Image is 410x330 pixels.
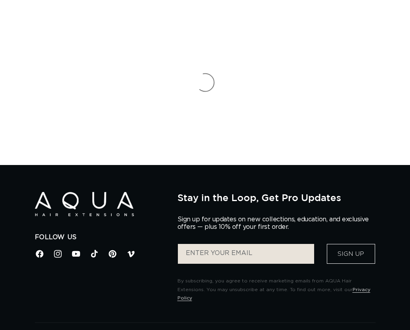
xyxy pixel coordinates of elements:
[177,216,376,231] p: Sign up for updates on new collections, education, and exclusive offers — plus 10% off your first...
[177,192,376,203] h2: Stay in the Loop, Get Pro Updates
[177,277,376,303] p: By subscribing, you agree to receive marketing emails from AQUA Hair Extensions. You may unsubscr...
[178,244,314,264] input: ENTER YOUR EMAIL
[35,233,166,242] h2: Follow Us
[327,244,375,264] button: Sign Up
[35,192,134,216] img: Aqua Hair Extensions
